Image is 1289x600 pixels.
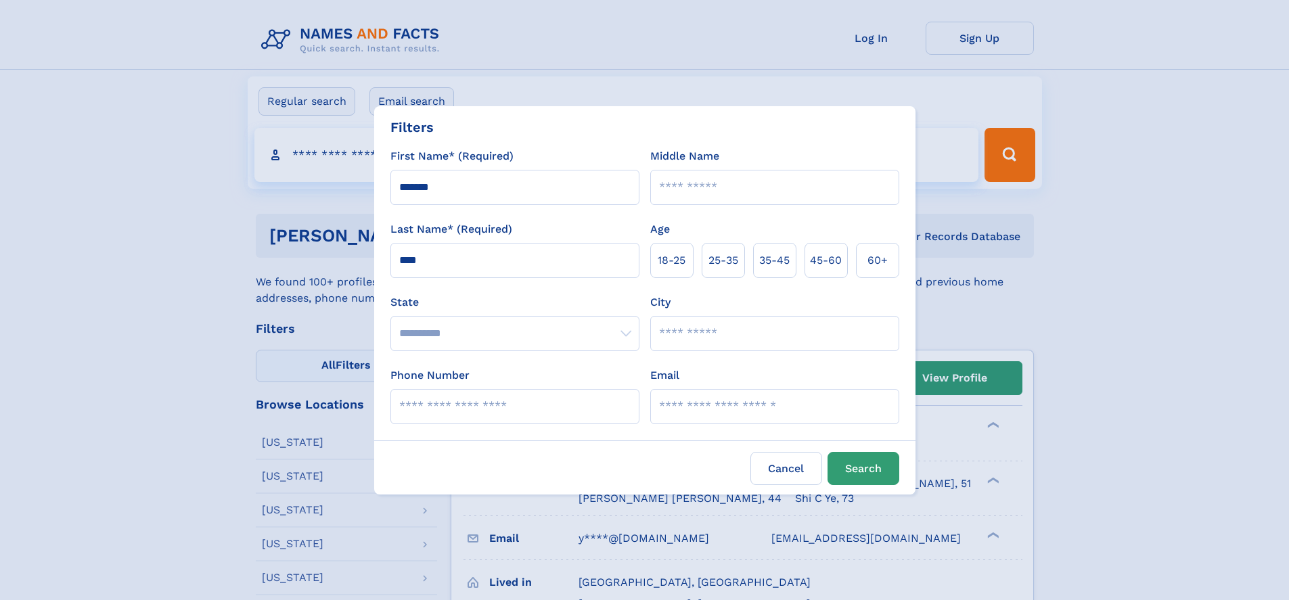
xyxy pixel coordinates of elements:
div: Filters [390,117,434,137]
label: Phone Number [390,367,470,384]
label: Age [650,221,670,237]
label: Last Name* (Required) [390,221,512,237]
span: 35‑45 [759,252,790,269]
label: Email [650,367,679,384]
button: Search [828,452,899,485]
label: Middle Name [650,148,719,164]
span: 60+ [867,252,888,269]
label: First Name* (Required) [390,148,514,164]
label: City [650,294,671,310]
label: Cancel [750,452,822,485]
span: 45‑60 [810,252,842,269]
label: State [390,294,639,310]
span: 18‑25 [658,252,685,269]
span: 25‑35 [708,252,738,269]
